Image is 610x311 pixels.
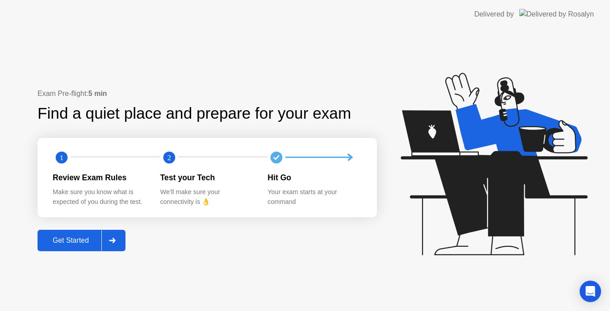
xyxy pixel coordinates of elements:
[38,88,377,99] div: Exam Pre-flight:
[40,236,101,245] div: Get Started
[267,172,361,183] div: Hit Go
[160,172,254,183] div: Test your Tech
[38,102,352,125] div: Find a quiet place and prepare for your exam
[160,187,254,207] div: We’ll make sure your connectivity is 👌
[519,9,594,19] img: Delivered by Rosalyn
[580,281,601,302] div: Open Intercom Messenger
[53,187,146,207] div: Make sure you know what is expected of you during the test.
[474,9,514,20] div: Delivered by
[267,187,361,207] div: Your exam starts at your command
[38,230,125,251] button: Get Started
[88,90,107,97] b: 5 min
[167,153,171,162] text: 2
[53,172,146,183] div: Review Exam Rules
[60,153,63,162] text: 1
